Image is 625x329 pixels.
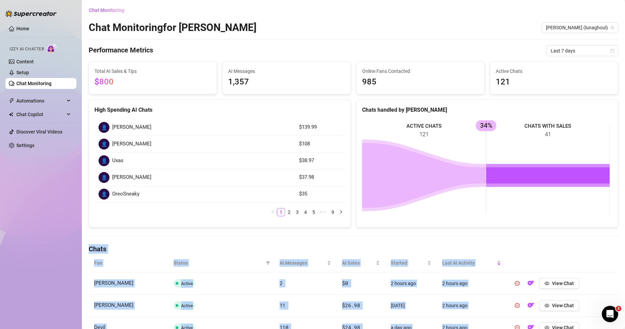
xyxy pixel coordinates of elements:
[89,254,168,272] th: Fan
[515,303,520,308] span: pause-circle
[99,189,109,200] div: 👤
[515,281,520,286] span: pause-circle
[16,109,65,120] span: Chat Copilot
[271,210,275,214] span: left
[616,306,621,311] span: 2
[342,302,360,309] span: $26.98
[280,302,285,309] span: 11
[299,173,341,182] article: $37.98
[301,208,310,216] li: 4
[339,210,343,214] span: right
[362,106,613,114] div: Chats handled by [PERSON_NAME]
[293,208,301,216] li: 3
[174,259,263,267] span: Status
[385,254,437,272] th: Started
[16,70,29,75] a: Setup
[277,208,285,216] a: 1
[112,123,151,131] span: [PERSON_NAME]
[94,280,133,286] span: [PERSON_NAME]
[269,208,277,216] li: Previous Page
[299,140,341,148] article: $108
[442,259,495,267] span: Last AI Activity
[274,254,337,272] th: AI Messages
[16,81,51,86] a: Chat Monitoring
[99,172,109,183] div: 👤
[342,259,374,267] span: AI Sales
[265,258,271,268] span: filter
[318,208,329,216] span: •••
[539,278,579,289] button: View Chat
[99,155,109,166] div: 👤
[112,157,123,165] span: Uxas
[89,45,153,56] h4: Performance Metrics
[342,280,348,286] span: $0
[9,112,13,117] img: Chat Copilot
[280,259,326,267] span: AI Messages
[89,7,124,13] span: Chat Monitoring
[337,208,345,216] li: Next Page
[318,208,329,216] li: Next 5 Pages
[527,280,534,286] img: OF
[437,295,506,317] td: 2 hours ago
[285,208,293,216] li: 2
[610,26,614,30] span: team
[16,26,29,31] a: Home
[94,77,114,87] span: $800
[525,278,536,289] button: OF
[337,254,385,272] th: AI Sales
[539,300,579,311] button: View Chat
[385,272,437,295] td: 2 hours ago
[112,140,151,148] span: [PERSON_NAME]
[89,5,130,16] button: Chat Monitoring
[525,304,536,310] a: OF
[337,208,345,216] button: right
[112,190,139,198] span: OreoSneaky
[94,67,211,75] span: Total AI Sales & Tips
[310,208,318,216] li: 5
[385,295,437,317] td: [DATE]
[269,208,277,216] button: left
[525,282,536,287] a: OF
[94,302,133,308] span: [PERSON_NAME]
[181,281,193,286] span: Active
[299,190,341,198] article: $35
[266,261,270,265] span: filter
[391,259,426,267] span: Started
[329,208,337,216] li: 9
[99,122,109,133] div: 👤
[280,280,283,286] span: 2
[552,281,574,286] span: View Chat
[602,306,618,322] iframe: Intercom live chat
[362,76,479,89] span: 985
[277,208,285,216] li: 1
[610,49,614,53] span: calendar
[228,76,345,89] span: 1,357
[16,95,65,106] span: Automations
[47,43,57,53] img: AI Chatter
[496,76,612,89] span: 121
[545,281,549,286] span: eye
[89,244,618,254] h4: Chats
[362,67,479,75] span: Online Fans Contacted
[329,208,337,216] a: 9
[10,46,44,52] span: Izzy AI Chatter
[99,139,109,150] div: 👤
[299,157,341,165] article: $38.97
[181,303,193,308] span: Active
[16,129,62,135] a: Discover Viral Videos
[112,173,151,182] span: [PERSON_NAME]
[228,67,345,75] span: AI Messages
[552,303,574,308] span: View Chat
[310,208,317,216] a: 5
[299,123,341,131] article: $139.99
[545,303,549,308] span: eye
[437,272,506,295] td: 2 hours ago
[285,208,293,216] a: 2
[16,59,34,64] a: Content
[16,143,34,148] a: Settings
[294,208,301,216] a: 3
[546,22,614,33] span: Luna (lunaghoul)
[496,67,612,75] span: Active Chats
[5,10,57,17] img: logo-BBDzfeDw.svg
[94,106,345,114] div: High Spending AI Chats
